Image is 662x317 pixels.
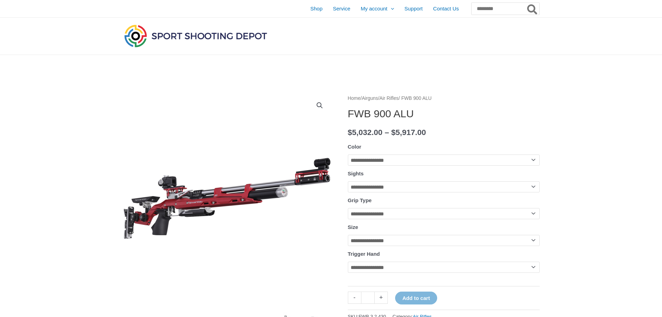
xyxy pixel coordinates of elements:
span: $ [348,128,352,137]
a: View full-screen image gallery [313,99,326,112]
span: $ [391,128,396,137]
a: - [348,292,361,304]
nav: Breadcrumb [348,94,540,103]
bdi: 5,917.00 [391,128,426,137]
label: Sights [348,171,364,176]
label: Grip Type [348,197,372,203]
bdi: 5,032.00 [348,128,383,137]
a: Air Rifles [379,96,399,101]
a: Home [348,96,361,101]
label: Trigger Hand [348,251,380,257]
a: + [375,292,388,304]
a: Airguns [362,96,378,101]
button: Add to cart [395,292,437,304]
input: Product quantity [361,292,375,304]
span: – [385,128,389,137]
label: Size [348,224,358,230]
label: Color [348,144,361,150]
img: Sport Shooting Depot [123,23,269,49]
h1: FWB 900 ALU [348,108,540,120]
button: Search [526,3,539,15]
